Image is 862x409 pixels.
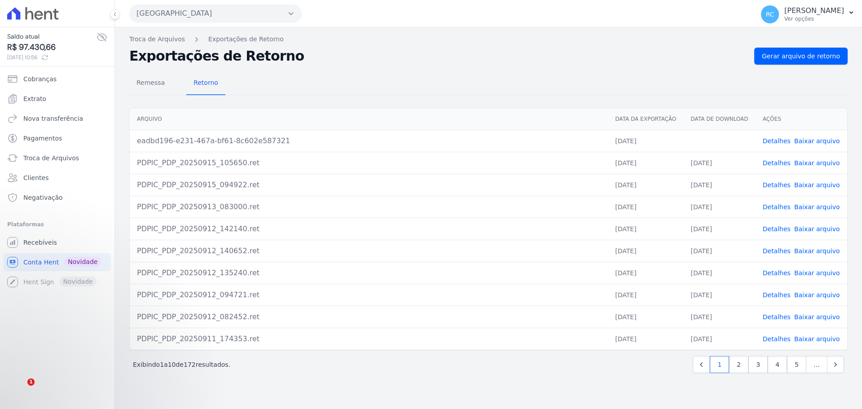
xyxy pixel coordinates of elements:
span: Remessa [131,74,170,92]
td: [DATE] [684,328,756,350]
td: [DATE] [684,218,756,240]
a: Detalhes [763,181,791,189]
span: Troca de Arquivos [23,154,79,163]
span: … [806,356,827,373]
a: Baixar arquivo [794,181,840,189]
a: 2 [729,356,748,373]
td: [DATE] [684,240,756,262]
a: Detalhes [763,159,791,167]
a: Gerar arquivo de retorno [754,48,848,65]
nav: Sidebar [7,70,107,291]
td: [DATE] [684,152,756,174]
td: [DATE] [684,262,756,284]
a: Detalhes [763,137,791,145]
a: 1 [710,356,729,373]
span: Clientes [23,173,48,182]
div: eadbd196-e231-467a-bf61-8c602e587321 [137,136,601,146]
a: Detalhes [763,203,791,211]
h2: Exportações de Retorno [129,50,747,62]
a: Remessa [129,72,172,95]
div: PDPIC_PDP_20250912_135240.ret [137,268,601,278]
p: [PERSON_NAME] [784,6,844,15]
td: [DATE] [684,284,756,306]
th: Data da Exportação [608,108,683,130]
span: Recebíveis [23,238,57,247]
a: Baixar arquivo [794,335,840,343]
a: Next [827,356,844,373]
span: Novidade [64,257,101,267]
span: Pagamentos [23,134,62,143]
a: Detalhes [763,291,791,299]
span: Negativação [23,193,63,202]
div: PDPIC_PDP_20250915_105650.ret [137,158,601,168]
div: PDPIC_PDP_20250911_174353.ret [137,334,601,344]
span: Retorno [188,74,224,92]
a: Pagamentos [4,129,111,147]
td: [DATE] [608,284,683,306]
div: PDPIC_PDP_20250912_082452.ret [137,312,601,322]
span: Nova transferência [23,114,83,123]
a: Exportações de Retorno [208,35,284,44]
td: [DATE] [608,240,683,262]
th: Ações [756,108,847,130]
td: [DATE] [608,196,683,218]
a: Detalhes [763,247,791,255]
td: [DATE] [684,306,756,328]
span: RC [766,11,774,18]
a: Previous [693,356,710,373]
td: [DATE] [608,306,683,328]
a: Conta Hent Novidade [4,253,111,271]
td: [DATE] [608,174,683,196]
div: PDPIC_PDP_20250912_140652.ret [137,246,601,256]
a: Cobranças [4,70,111,88]
iframe: Intercom live chat [9,378,31,400]
div: PDPIC_PDP_20250915_094922.ret [137,180,601,190]
button: [GEOGRAPHIC_DATA] [129,4,302,22]
a: Baixar arquivo [794,247,840,255]
a: Recebíveis [4,233,111,251]
span: Saldo atual [7,32,97,41]
a: Detalhes [763,313,791,321]
div: Plataformas [7,219,107,230]
p: Ver opções [784,15,844,22]
a: Baixar arquivo [794,269,840,277]
a: Baixar arquivo [794,291,840,299]
nav: Breadcrumb [129,35,848,44]
a: Baixar arquivo [794,225,840,233]
td: [DATE] [684,196,756,218]
div: PDPIC_PDP_20250912_142140.ret [137,224,601,234]
td: [DATE] [684,174,756,196]
div: PDPIC_PDP_20250912_094721.ret [137,290,601,300]
td: [DATE] [608,328,683,350]
a: Baixar arquivo [794,137,840,145]
a: Detalhes [763,335,791,343]
a: Baixar arquivo [794,313,840,321]
a: 4 [768,356,787,373]
a: Baixar arquivo [794,159,840,167]
td: [DATE] [608,262,683,284]
a: Troca de Arquivos [129,35,185,44]
a: Nova transferência [4,110,111,128]
a: 3 [748,356,768,373]
iframe: Intercom notifications mensagem [7,322,186,385]
span: Gerar arquivo de retorno [762,52,840,61]
div: PDPIC_PDP_20250913_083000.ret [137,202,601,212]
a: 5 [787,356,806,373]
a: Troca de Arquivos [4,149,111,167]
td: [DATE] [608,130,683,152]
a: Clientes [4,169,111,187]
button: RC [PERSON_NAME] Ver opções [754,2,862,27]
td: [DATE] [608,152,683,174]
span: 172 [184,361,196,368]
a: Retorno [186,72,225,95]
a: Baixar arquivo [794,203,840,211]
a: Extrato [4,90,111,108]
a: Detalhes [763,225,791,233]
th: Data de Download [684,108,756,130]
span: 1 [27,378,35,386]
span: Conta Hent [23,258,59,267]
a: Detalhes [763,269,791,277]
td: [DATE] [608,218,683,240]
th: Arquivo [130,108,608,130]
a: Negativação [4,189,111,207]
